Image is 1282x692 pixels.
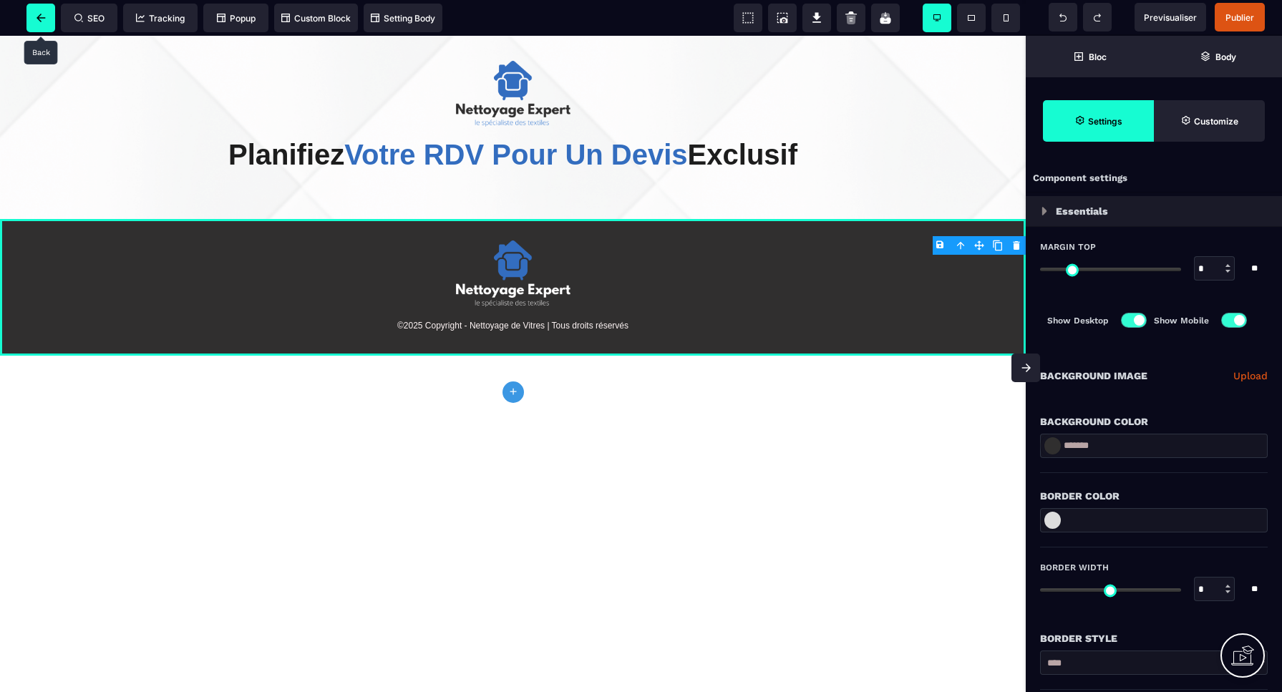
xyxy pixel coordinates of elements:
span: Custom Block [281,13,351,24]
div: Component settings [1026,165,1282,193]
span: Open Style Manager [1154,100,1265,142]
p: Show Desktop [1047,313,1109,328]
span: Votre RDV Pour Un Devis [344,103,687,135]
span: Popup [217,13,256,24]
img: loading [1041,207,1047,215]
span: Screenshot [768,4,797,32]
a: Upload [1233,367,1268,384]
text: ©2025 Copyright - Nettoyage de Vitres | Tous droits réservés [118,281,908,298]
span: Publier [1225,12,1254,23]
strong: Body [1215,52,1236,62]
span: Preview [1135,3,1206,31]
h1: Planifiez Exclusif [215,94,811,144]
img: 8380f439cce91c7d960a2cb69e9dd7df_65e0ce3fe8fb8_logo_wihte_netoyage-expert.png [456,205,570,271]
span: View components [734,4,762,32]
div: Border Style [1040,630,1268,647]
img: c7cb31267ae5f38cfc5df898790613de_65d28782baa8d_logo_black_netoyage-expert.png [456,25,570,91]
span: Open Blocks [1026,36,1154,77]
span: Border Width [1040,562,1109,573]
span: Setting Body [371,13,435,24]
span: SEO [74,13,105,24]
span: Open Layer Manager [1154,36,1282,77]
strong: Settings [1088,116,1122,127]
div: Background Color [1040,413,1268,430]
span: Previsualiser [1144,12,1197,23]
span: Settings [1043,100,1154,142]
strong: Bloc [1089,52,1107,62]
strong: Customize [1194,116,1238,127]
p: Show Mobile [1154,313,1209,328]
span: Tracking [136,13,185,24]
p: Background Image [1040,367,1147,384]
span: Margin Top [1040,241,1096,253]
div: Border Color [1040,487,1268,505]
p: Essentials [1056,203,1108,220]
